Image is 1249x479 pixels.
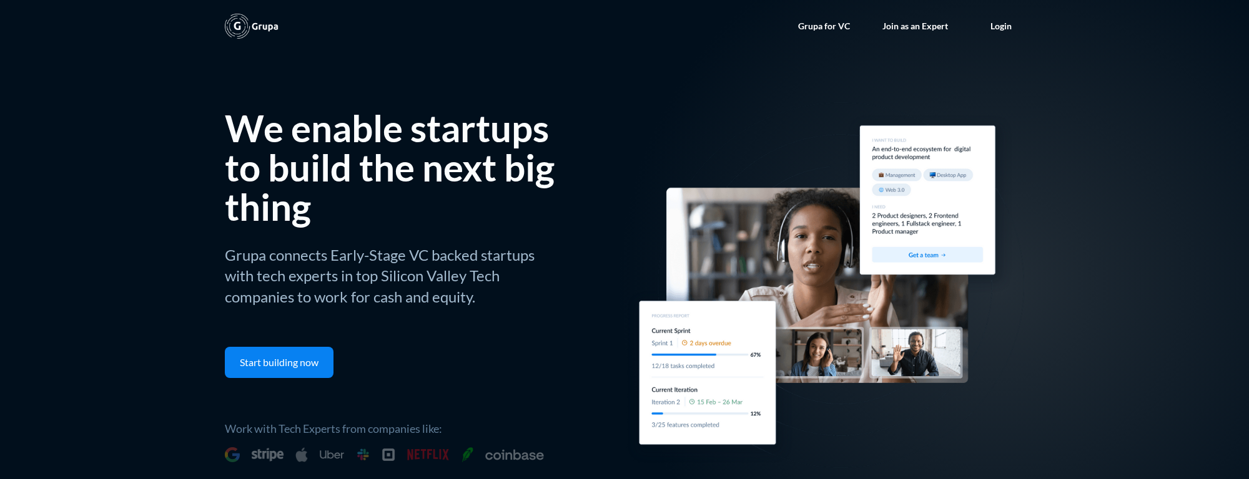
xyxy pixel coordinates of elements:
a: Join as an Expert [870,7,960,45]
a: home [225,14,279,39]
a: Start building now [225,347,333,378]
a: Grupa for VC [786,7,862,45]
p: Grupa connects Early-Stage VC backed startups with tech experts in top Silicon Valley Tech compan... [225,241,566,307]
a: Login [978,7,1024,45]
h1: We enable startups to build the next big thing [225,105,555,229]
p: Work with Tech Experts from companies like: [225,418,624,437]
